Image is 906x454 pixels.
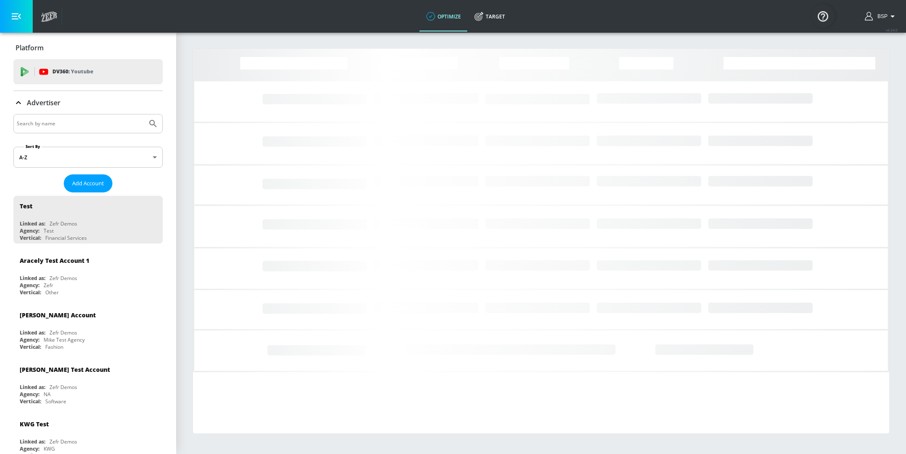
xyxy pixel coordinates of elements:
[44,336,85,343] div: Mike Test Agency
[44,282,53,289] div: Zefr
[45,343,63,350] div: Fashion
[13,359,163,407] div: [PERSON_NAME] Test AccountLinked as:Zefr DemosAgency:NAVertical:Software
[20,391,39,398] div: Agency:
[27,98,60,107] p: Advertiser
[20,275,45,282] div: Linked as:
[811,4,835,28] button: Open Resource Center
[886,28,898,32] span: v 4.24.0
[20,311,96,319] div: [PERSON_NAME] Account
[13,36,163,60] div: Platform
[49,220,77,227] div: Zefr Demos
[20,336,39,343] div: Agency:
[24,144,42,149] label: Sort By
[20,234,41,241] div: Vertical:
[49,384,77,391] div: Zefr Demos
[49,438,77,445] div: Zefr Demos
[20,257,89,265] div: Aracely Test Account 1
[13,196,163,244] div: TestLinked as:Zefr DemosAgency:TestVertical:Financial Services
[52,67,93,76] p: DV360:
[44,227,54,234] div: Test
[20,289,41,296] div: Vertical:
[865,11,898,21] button: BSP
[64,174,112,192] button: Add Account
[20,445,39,452] div: Agency:
[17,118,144,129] input: Search by name
[45,398,66,405] div: Software
[44,445,55,452] div: KWG
[20,384,45,391] div: Linked as:
[20,202,32,210] div: Test
[13,305,163,353] div: [PERSON_NAME] AccountLinked as:Zefr DemosAgency:Mike Test AgencyVertical:Fashion
[72,179,104,188] span: Add Account
[20,420,49,428] div: KWG Test
[45,234,87,241] div: Financial Services
[13,147,163,168] div: A-Z
[45,289,59,296] div: Other
[13,59,163,84] div: DV360: Youtube
[71,67,93,76] p: Youtube
[13,250,163,298] div: Aracely Test Account 1Linked as:Zefr DemosAgency:ZefrVertical:Other
[16,43,44,52] p: Platform
[20,282,39,289] div: Agency:
[20,343,41,350] div: Vertical:
[13,91,163,114] div: Advertiser
[20,398,41,405] div: Vertical:
[20,329,45,336] div: Linked as:
[20,438,45,445] div: Linked as:
[49,275,77,282] div: Zefr Demos
[468,1,512,31] a: Target
[419,1,468,31] a: optimize
[20,366,110,374] div: [PERSON_NAME] Test Account
[20,220,45,227] div: Linked as:
[20,227,39,234] div: Agency:
[44,391,51,398] div: NA
[49,329,77,336] div: Zefr Demos
[874,13,888,19] span: login as: bsp_linking@zefr.com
